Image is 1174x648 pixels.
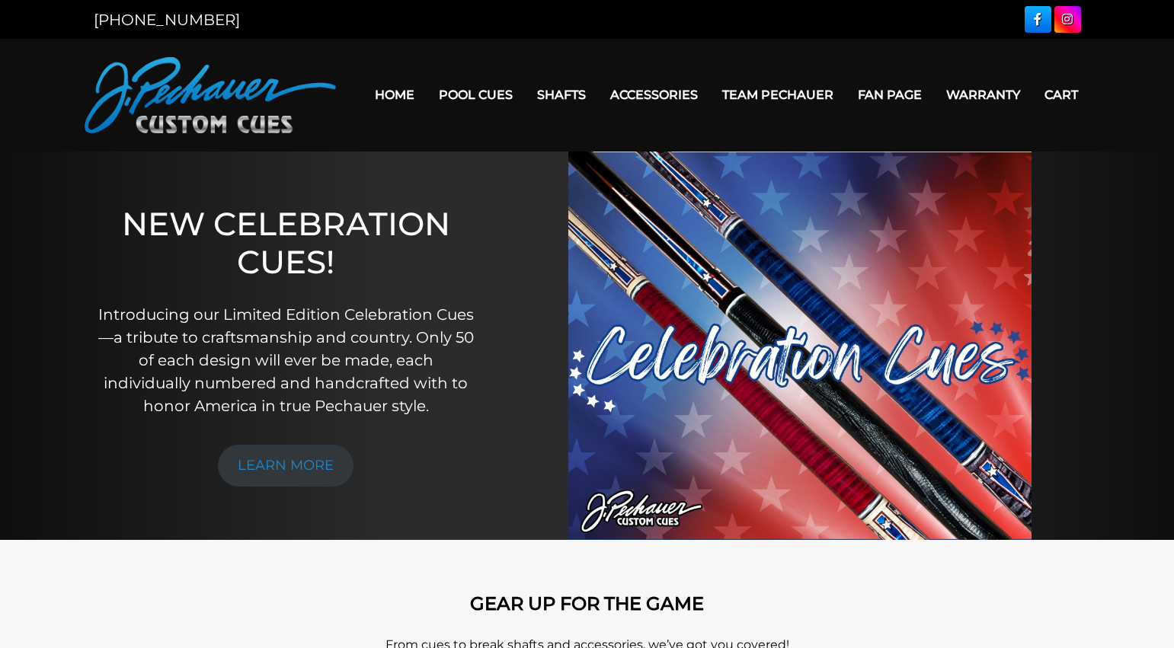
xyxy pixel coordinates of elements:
[85,57,336,133] img: Pechauer Custom Cues
[846,75,934,114] a: Fan Page
[1032,75,1090,114] a: Cart
[94,11,240,29] a: [PHONE_NUMBER]
[470,592,704,614] strong: GEAR UP FOR THE GAME
[598,75,710,114] a: Accessories
[710,75,846,114] a: Team Pechauer
[525,75,598,114] a: Shafts
[218,445,353,487] a: LEARN MORE
[363,75,427,114] a: Home
[96,303,476,417] p: Introducing our Limited Edition Celebration Cues—a tribute to craftsmanship and country. Only 50 ...
[427,75,525,114] a: Pool Cues
[934,75,1032,114] a: Warranty
[96,205,476,282] h1: NEW CELEBRATION CUES!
